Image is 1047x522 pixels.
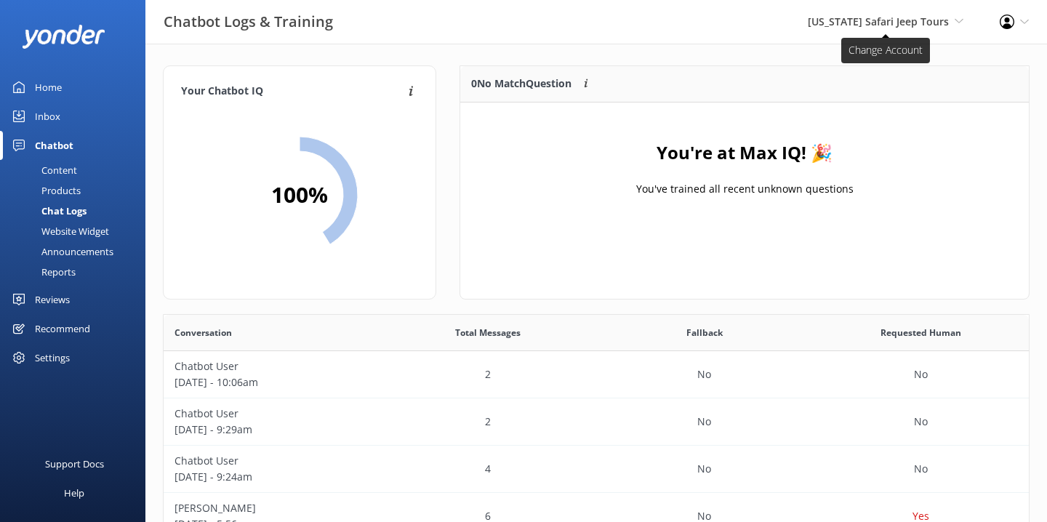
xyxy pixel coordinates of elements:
[697,461,711,477] p: No
[460,103,1029,248] div: grid
[880,326,961,340] span: Requested Human
[686,326,723,340] span: Fallback
[914,461,928,477] p: No
[174,374,369,390] p: [DATE] - 10:06am
[9,262,76,282] div: Reports
[164,351,1029,398] div: row
[174,453,369,469] p: Chatbot User
[35,73,62,102] div: Home
[9,180,81,201] div: Products
[808,15,949,28] span: [US_STATE] Safari Jeep Tours
[164,446,1029,493] div: row
[22,25,105,49] img: yonder-white-logo.png
[45,449,104,478] div: Support Docs
[9,180,145,201] a: Products
[914,414,928,430] p: No
[9,201,145,221] a: Chat Logs
[174,406,369,422] p: Chatbot User
[174,358,369,374] p: Chatbot User
[181,84,404,100] h4: Your Chatbot IQ
[164,10,333,33] h3: Chatbot Logs & Training
[174,500,369,516] p: [PERSON_NAME]
[697,366,711,382] p: No
[914,366,928,382] p: No
[9,241,145,262] a: Announcements
[635,181,853,197] p: You've trained all recent unknown questions
[9,221,109,241] div: Website Widget
[471,76,571,92] p: 0 No Match Question
[9,241,113,262] div: Announcements
[35,102,60,131] div: Inbox
[35,285,70,314] div: Reviews
[35,314,90,343] div: Recommend
[485,414,491,430] p: 2
[164,398,1029,446] div: row
[697,414,711,430] p: No
[485,461,491,477] p: 4
[485,366,491,382] p: 2
[174,469,369,485] p: [DATE] - 9:24am
[657,139,833,166] h4: You're at Max IQ! 🎉
[35,343,70,372] div: Settings
[64,478,84,507] div: Help
[174,326,232,340] span: Conversation
[9,221,145,241] a: Website Widget
[9,160,145,180] a: Content
[9,262,145,282] a: Reports
[271,177,328,212] h2: 100 %
[9,201,87,221] div: Chat Logs
[35,131,73,160] div: Chatbot
[9,160,77,180] div: Content
[455,326,521,340] span: Total Messages
[174,422,369,438] p: [DATE] - 9:29am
